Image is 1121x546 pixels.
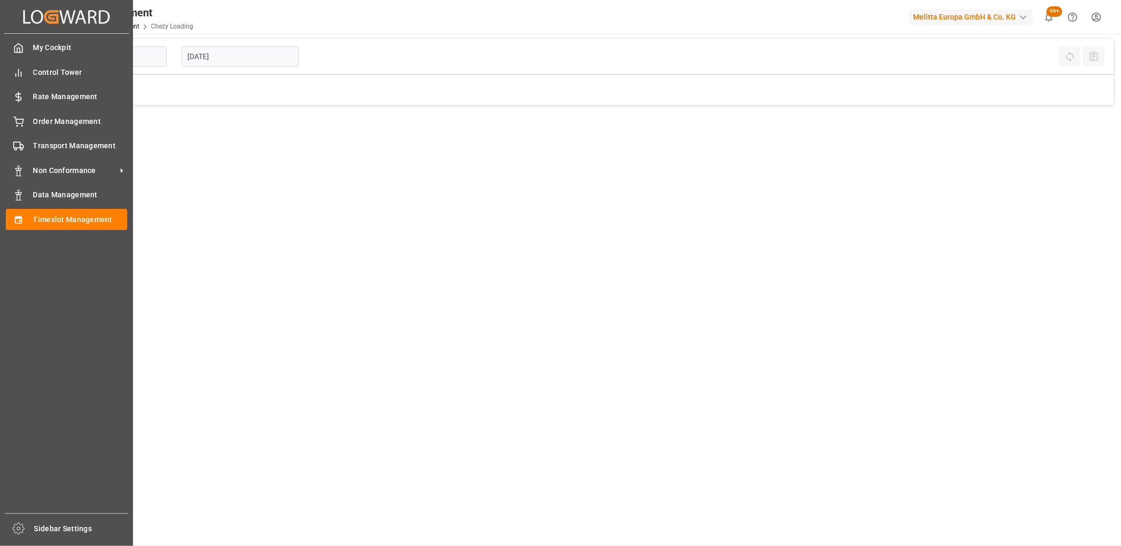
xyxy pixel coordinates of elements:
[6,62,127,82] a: Control Tower
[33,165,117,176] span: Non Conformance
[182,46,299,66] input: DD-MM-YYYY
[33,214,128,225] span: Timeslot Management
[6,185,127,205] a: Data Management
[6,87,127,107] a: Rate Management
[909,9,1033,25] div: Melitta Europa GmbH & Co. KG
[34,523,129,534] span: Sidebar Settings
[33,67,128,78] span: Control Tower
[6,111,127,131] a: Order Management
[6,209,127,229] a: Timeslot Management
[33,140,128,151] span: Transport Management
[1037,5,1061,29] button: show 100 new notifications
[33,189,128,200] span: Data Management
[1047,6,1062,17] span: 99+
[33,116,128,127] span: Order Management
[33,42,128,53] span: My Cockpit
[33,91,128,102] span: Rate Management
[6,136,127,156] a: Transport Management
[1061,5,1085,29] button: Help Center
[909,7,1037,27] button: Melitta Europa GmbH & Co. KG
[6,37,127,58] a: My Cockpit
